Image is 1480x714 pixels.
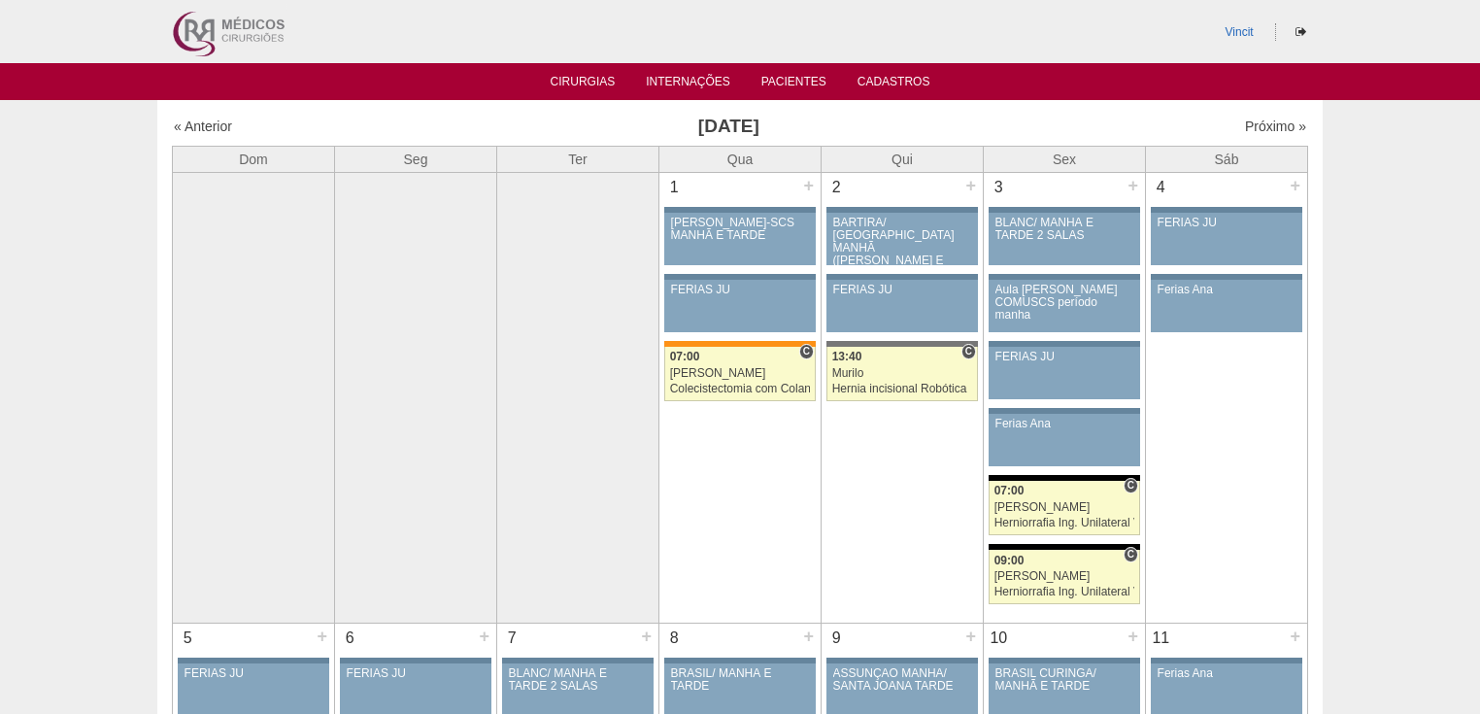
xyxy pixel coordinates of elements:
a: Internações [646,75,730,94]
div: FERIAS JU [833,284,972,296]
a: Próximo » [1245,119,1306,134]
span: Consultório [799,344,814,359]
div: 9 [822,624,852,653]
a: FERIAS JU [1151,213,1302,265]
span: Consultório [1124,478,1138,493]
div: Herniorrafia Ing. Unilateral VL [994,586,1135,598]
div: [PERSON_NAME] [994,501,1135,514]
div: FERIAS JU [671,284,810,296]
div: + [638,624,655,649]
div: Key: Aviso [664,274,816,280]
a: Ferias Ana [989,414,1140,466]
div: FERIAS JU [185,667,323,680]
div: + [962,624,979,649]
div: Key: Aviso [826,207,978,213]
div: Key: Aviso [989,341,1140,347]
a: C 07:00 [PERSON_NAME] Herniorrafia Ing. Unilateral VL [989,481,1140,535]
span: Consultório [1124,547,1138,562]
div: Murilo [832,367,973,380]
div: Key: Aviso [1151,274,1302,280]
th: Qui [822,146,984,172]
a: Cadastros [858,75,930,94]
th: Dom [173,146,335,172]
div: Key: Aviso [1151,207,1302,213]
div: + [800,624,817,649]
div: FERIAS JU [995,351,1134,363]
a: BLANC/ MANHÃ E TARDE 2 SALAS [989,213,1140,265]
div: Aula [PERSON_NAME] COMUSCS período manha [995,284,1134,323]
div: Key: Aviso [989,274,1140,280]
div: BLANC/ MANHÃ E TARDE 2 SALAS [509,667,648,693]
div: + [800,173,817,198]
div: Key: Aviso [178,658,329,663]
div: Key: Aviso [502,658,654,663]
div: Key: Aviso [1151,658,1302,663]
span: 09:00 [994,554,1025,567]
div: 8 [659,624,690,653]
a: « Anterior [174,119,232,134]
a: C 13:40 Murilo Hernia incisional Robótica [826,347,978,401]
a: Pacientes [761,75,826,94]
div: Colecistectomia com Colangiografia VL [670,383,811,395]
span: 07:00 [994,484,1025,497]
div: Key: Santa Catarina [826,341,978,347]
h3: [DATE] [446,113,1012,141]
div: 7 [497,624,527,653]
div: + [1125,173,1141,198]
div: + [1287,624,1303,649]
a: Cirurgias [551,75,616,94]
div: [PERSON_NAME] [994,570,1135,583]
i: Sair [1295,26,1306,38]
div: Ferias Ana [995,418,1134,430]
div: Key: Aviso [826,274,978,280]
a: FERIAS JU [826,280,978,332]
a: [PERSON_NAME]-SCS MANHÃ E TARDE [664,213,816,265]
th: Seg [335,146,497,172]
div: ASSUNÇÃO MANHÃ/ SANTA JOANA TARDE [833,667,972,693]
th: Qua [659,146,822,172]
div: Key: Aviso [989,207,1140,213]
div: Key: Blanc [989,475,1140,481]
th: Sáb [1146,146,1308,172]
div: Key: Blanc [989,544,1140,550]
div: BLANC/ MANHÃ E TARDE 2 SALAS [995,217,1134,242]
span: Consultório [961,344,976,359]
a: Vincit [1226,25,1254,39]
a: C 09:00 [PERSON_NAME] Herniorrafia Ing. Unilateral VL [989,550,1140,604]
div: + [1287,173,1303,198]
div: BRASIL/ MANHÃ E TARDE [671,667,810,693]
span: 07:00 [670,350,700,363]
div: + [476,624,492,649]
div: 1 [659,173,690,202]
a: C 07:00 [PERSON_NAME] Colecistectomia com Colangiografia VL [664,347,816,401]
div: 2 [822,173,852,202]
div: [PERSON_NAME] [670,367,811,380]
a: Aula [PERSON_NAME] COMUSCS período manha [989,280,1140,332]
div: Hernia incisional Robótica [832,383,973,395]
div: + [314,624,330,649]
div: BRASIL CURINGA/ MANHÃ E TARDE [995,667,1134,693]
a: FERIAS JU [989,347,1140,399]
div: Key: Aviso [340,658,491,663]
div: Key: Aviso [989,658,1140,663]
th: Sex [984,146,1146,172]
div: Ferias Ana [1158,667,1296,680]
div: 5 [173,624,203,653]
div: Herniorrafia Ing. Unilateral VL [994,517,1135,529]
div: Key: Aviso [826,658,978,663]
div: 3 [984,173,1014,202]
div: Key: Aviso [664,207,816,213]
div: Key: Aviso [989,408,1140,414]
div: BARTIRA/ [GEOGRAPHIC_DATA] MANHÃ ([PERSON_NAME] E ANA)/ SANTA JOANA -TARDE [833,217,972,293]
a: BARTIRA/ [GEOGRAPHIC_DATA] MANHÃ ([PERSON_NAME] E ANA)/ SANTA JOANA -TARDE [826,213,978,265]
div: + [962,173,979,198]
div: Ferias Ana [1158,284,1296,296]
div: Key: São Luiz - SCS [664,341,816,347]
a: FERIAS JU [664,280,816,332]
span: 13:40 [832,350,862,363]
a: Ferias Ana [1151,280,1302,332]
div: 4 [1146,173,1176,202]
div: FERIAS JU [1158,217,1296,229]
div: [PERSON_NAME]-SCS MANHÃ E TARDE [671,217,810,242]
div: 10 [984,624,1014,653]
